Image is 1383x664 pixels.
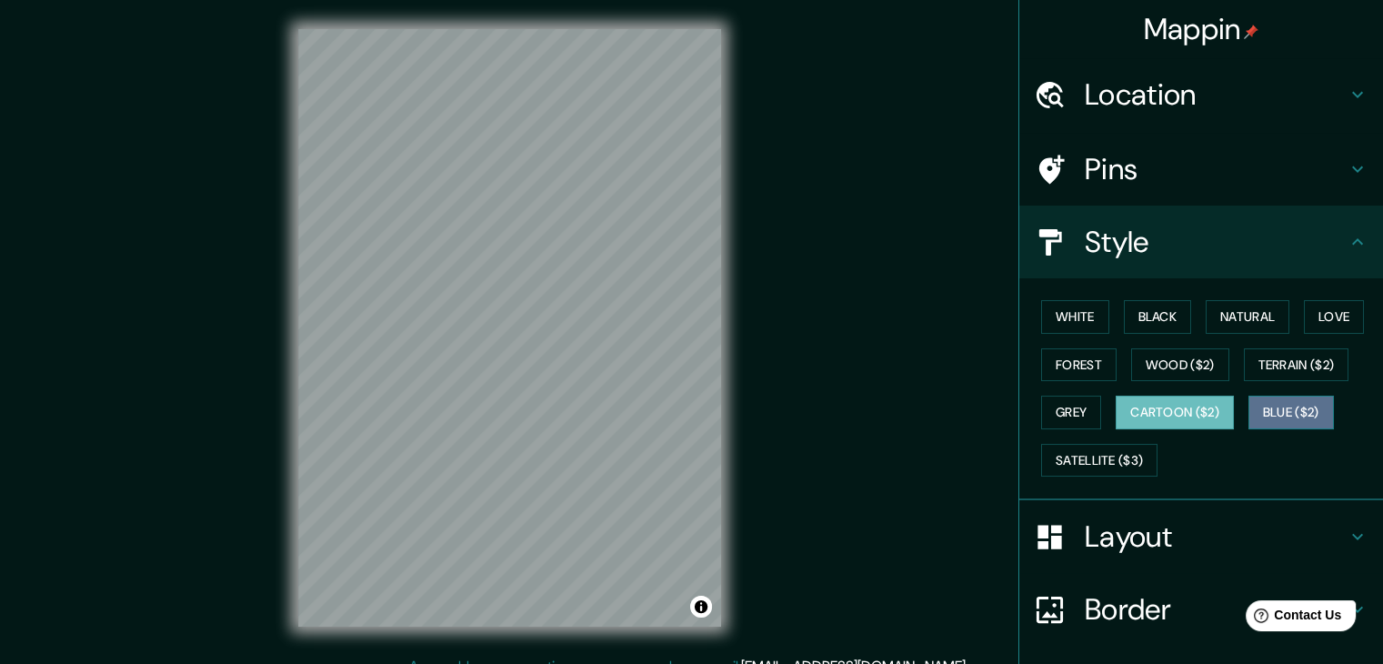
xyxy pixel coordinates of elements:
h4: Location [1085,76,1347,113]
button: Blue ($2) [1248,396,1334,429]
h4: Mappin [1144,11,1259,47]
div: Border [1019,573,1383,646]
button: Toggle attribution [690,596,712,618]
h4: Pins [1085,151,1347,187]
button: Satellite ($3) [1041,444,1158,478]
button: Terrain ($2) [1244,348,1349,382]
div: Location [1019,58,1383,131]
button: Wood ($2) [1131,348,1229,382]
h4: Layout [1085,518,1347,555]
div: Layout [1019,500,1383,573]
div: Pins [1019,133,1383,206]
img: pin-icon.png [1244,25,1258,39]
canvas: Map [298,29,721,627]
button: Love [1304,300,1364,334]
button: Forest [1041,348,1117,382]
h4: Style [1085,224,1347,260]
button: Natural [1206,300,1289,334]
button: Black [1124,300,1192,334]
iframe: Help widget launcher [1221,593,1363,644]
div: Style [1019,206,1383,278]
h4: Border [1085,591,1347,628]
button: Cartoon ($2) [1116,396,1234,429]
button: Grey [1041,396,1101,429]
button: White [1041,300,1109,334]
